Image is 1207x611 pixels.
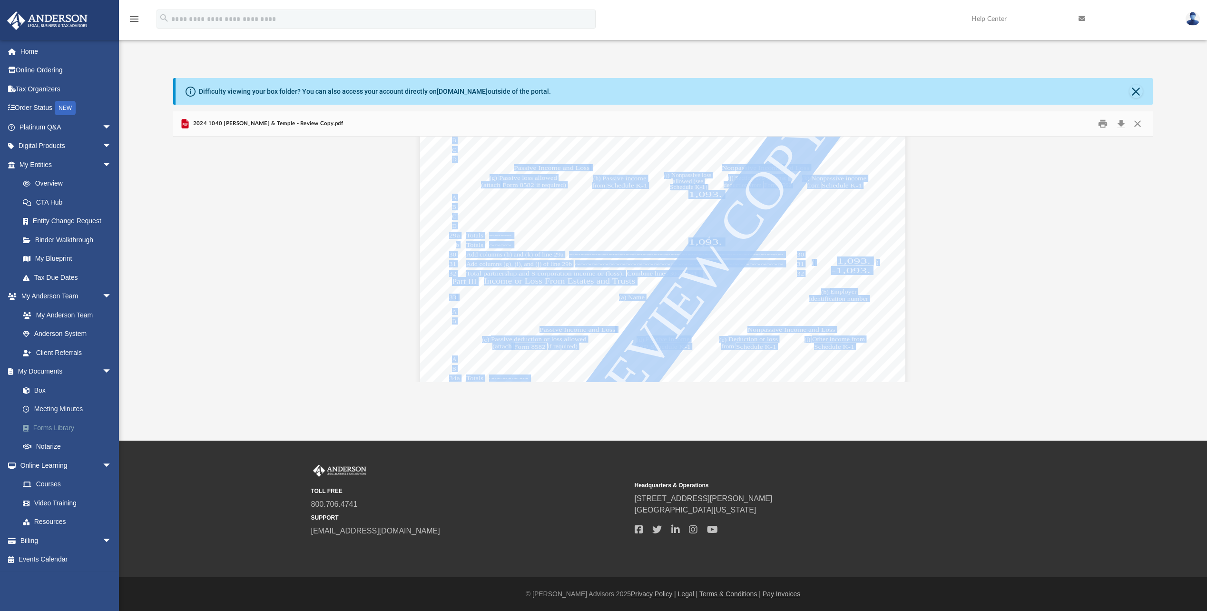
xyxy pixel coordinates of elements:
[13,174,126,193] a: Overview
[456,242,459,248] span: b
[837,257,871,265] span: 1,093.
[466,251,564,257] span: Add columns (h) and (k) of line 29a
[452,156,457,162] span: D
[452,318,456,324] span: B
[490,175,497,181] span: (g)
[635,506,756,514] a: [GEOGRAPHIC_DATA][US_STATE]
[821,289,829,295] span: (b)
[466,232,483,238] span: Totals
[452,213,456,219] span: C
[466,270,624,276] span: Total partnership and S corporation income or (loss).
[173,137,1152,382] div: Document Viewer
[736,344,776,350] span: Schedule K-1
[489,375,529,381] span: ~~~~~~~
[13,381,121,400] a: Box
[575,261,783,267] span: ~~~~~~~~~~~~~~~~~~~~~~~~~~~~~~~~~~~~~
[797,261,804,267] span: 31
[602,175,647,181] span: Passive income
[173,137,1152,382] div: File preview
[482,336,489,343] span: (c)
[13,268,126,287] a: Tax Due Dates
[812,336,865,342] span: Other income from
[876,259,878,266] span: )
[627,270,697,276] span: Combine lines 30 and 31
[811,175,866,181] span: Nonpassive income
[311,513,628,522] small: SUPPORT
[719,336,726,343] span: (e)
[452,308,457,315] span: A
[631,590,676,598] a: Privacy Policy |
[128,18,140,25] a: menu
[830,288,857,295] span: Employer
[13,512,121,532] a: Resources
[4,11,90,30] img: Anderson Advisors Platinum Portal
[728,336,778,342] span: Deduction or loss
[311,487,628,495] small: TOLL FREE
[728,175,733,181] span: (j)
[807,182,820,188] span: from
[548,343,578,349] span: if required)
[7,550,126,569] a: Events Calendar
[119,589,1207,599] div: © [PERSON_NAME] Advisors 2025
[102,531,121,551] span: arrow_drop_down
[688,191,722,198] span: 1,093.
[102,137,121,156] span: arrow_drop_down
[7,155,126,174] a: My Entitiesarrow_drop_down
[159,13,169,23] i: search
[492,343,512,349] span: (attach
[437,88,488,95] a: [DOMAIN_NAME]
[102,362,121,382] span: arrow_drop_down
[102,118,121,137] span: arrow_drop_down
[311,464,368,477] img: Anderson Advisors Platinum Portal
[13,437,126,456] a: Notarize
[452,147,456,153] span: C
[311,500,358,508] a: 800.706.4741
[797,251,804,257] span: 30
[491,336,587,342] span: Passive deduction or loss allowed
[721,343,734,349] span: from
[7,362,126,381] a: My Documentsarrow_drop_down
[673,179,703,185] span: allowed (see
[449,251,456,257] span: 30
[797,270,804,276] span: 32
[102,287,121,306] span: arrow_drop_down
[449,270,456,276] span: 32
[1129,85,1143,98] button: Close
[449,294,456,300] span: 33
[13,493,117,512] a: Video Training
[7,42,126,61] a: Home
[489,232,511,238] span: ~~~~
[13,325,121,344] a: Anderson System
[514,165,589,171] span: Passive Income and Loss
[13,305,117,325] a: My Anderson Team
[664,172,669,178] span: (i)
[466,242,483,248] span: Totals
[593,175,601,181] span: (h)
[128,13,140,25] i: menu
[7,287,121,306] a: My Anderson Teamarrow_drop_down
[13,249,121,268] a: My Blueprint
[449,232,460,238] span: 29a
[1093,117,1112,131] button: Print
[449,261,456,267] span: 31
[724,182,762,188] span: deduction from
[706,185,707,190] span: )
[699,590,761,598] a: Terms & Conditions |
[607,182,648,188] span: Schedule K-1
[536,182,566,188] span: if required)
[13,475,121,494] a: Courses
[671,173,711,178] span: Nonpassive loss
[55,101,76,115] div: NEW
[13,400,126,419] a: Meeting Minutes
[514,344,546,350] span: Form 8582
[635,481,952,490] small: Headquarters & Operations
[449,375,460,381] span: 34a
[7,79,126,99] a: Tax Organizers
[688,238,722,246] span: 1,093.
[747,326,835,333] span: Nonpassive Income and Loss
[452,278,477,286] span: Part III
[484,277,635,286] span: Income or Loss From Estates and Trusts
[809,296,868,302] span: identification number
[452,137,456,143] span: B
[670,185,705,190] span: Schedule K-1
